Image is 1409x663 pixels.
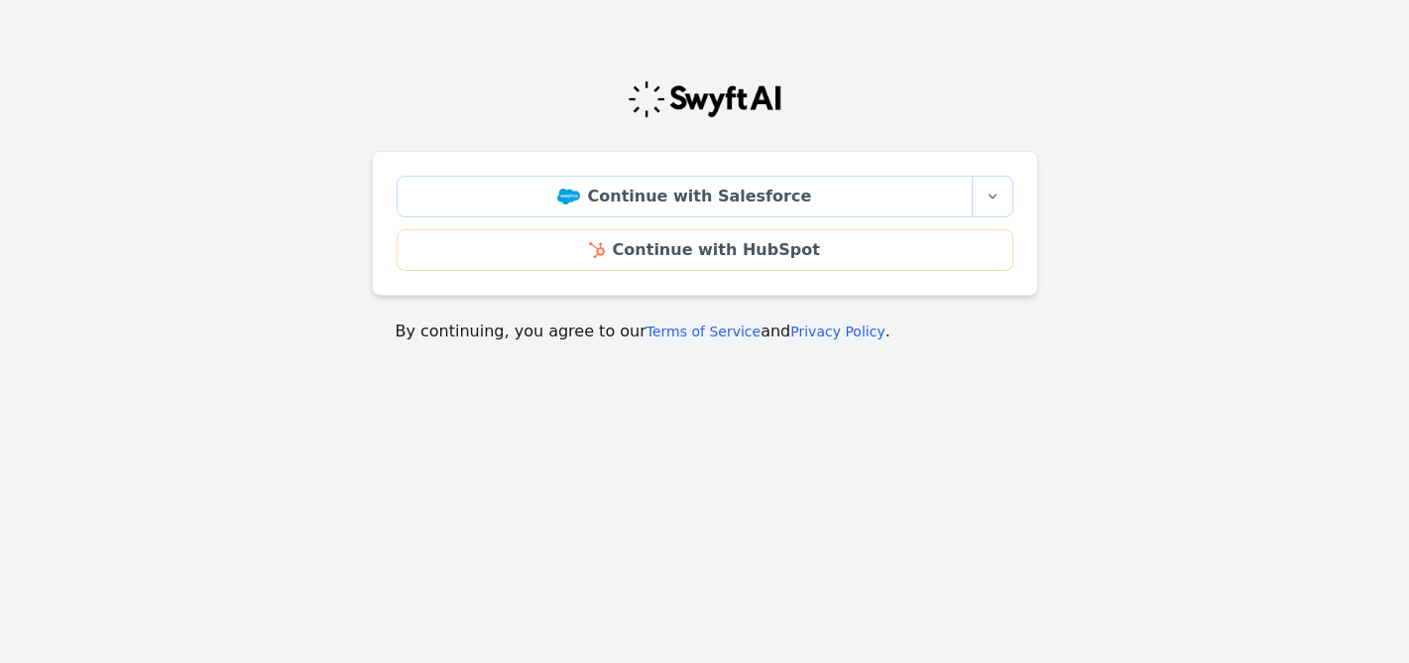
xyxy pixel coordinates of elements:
[627,79,783,119] img: Swyft Logo
[646,324,761,339] a: Terms of Service
[397,176,973,217] a: Continue with Salesforce
[589,242,604,258] img: HubSpot
[396,320,1014,343] p: By continuing, you agree to our and .
[397,229,1013,271] a: Continue with HubSpot
[557,189,580,204] img: Salesforce
[790,324,884,339] a: Privacy Policy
